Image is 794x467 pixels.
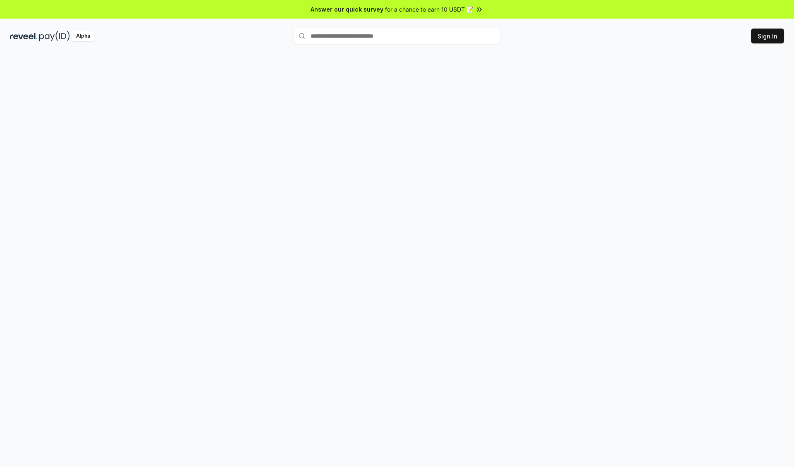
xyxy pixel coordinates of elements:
div: Alpha [72,31,95,41]
button: Sign In [751,29,784,43]
span: Answer our quick survey [311,5,383,14]
img: pay_id [39,31,70,41]
img: reveel_dark [10,31,38,41]
span: for a chance to earn 10 USDT 📝 [385,5,474,14]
